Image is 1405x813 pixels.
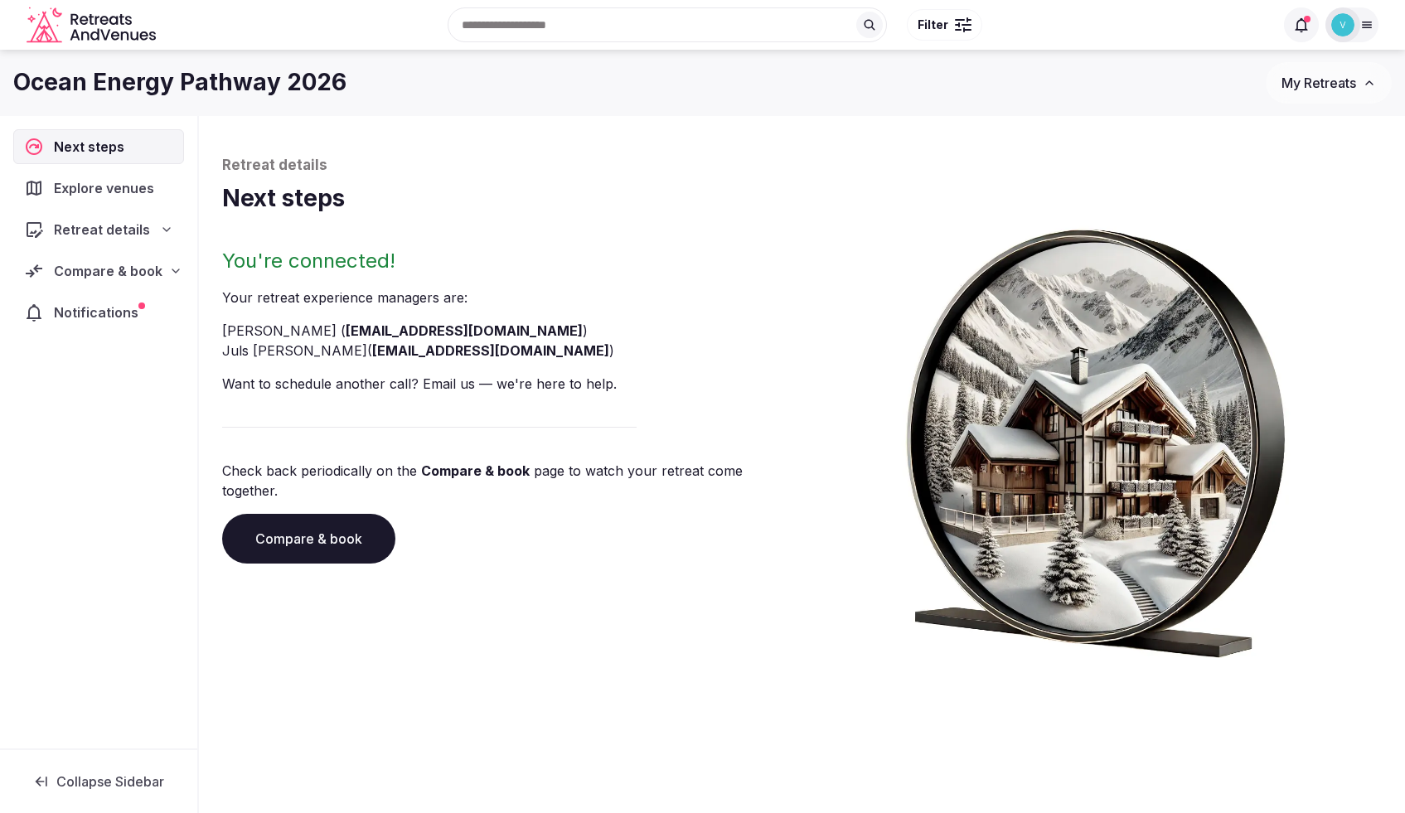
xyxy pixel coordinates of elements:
[222,461,796,501] p: Check back periodically on the page to watch your retreat come together.
[222,182,1383,215] h1: Next steps
[56,773,164,790] span: Collapse Sidebar
[27,7,159,44] svg: Retreats and Venues company logo
[54,302,145,322] span: Notifications
[54,220,150,240] span: Retreat details
[222,374,796,394] p: Want to schedule another call? Email us — we're here to help.
[222,248,796,274] h2: You're connected!
[222,156,1383,176] p: Retreat details
[222,321,796,341] li: [PERSON_NAME] ( )
[13,763,184,800] button: Collapse Sidebar
[918,17,948,33] span: Filter
[54,137,131,157] span: Next steps
[1281,75,1356,91] span: My Retreats
[222,288,796,307] p: Your retreat experience manager s are :
[13,129,184,164] a: Next steps
[13,66,346,99] h1: Ocean Energy Pathway 2026
[1266,62,1392,104] button: My Retreats
[27,7,159,44] a: Visit the homepage
[222,341,796,361] li: Juls [PERSON_NAME] ( )
[13,171,184,206] a: Explore venues
[372,342,609,359] a: [EMAIL_ADDRESS][DOMAIN_NAME]
[54,261,162,281] span: Compare & book
[54,178,161,198] span: Explore venues
[222,514,395,564] a: Compare & book
[13,295,184,330] a: Notifications
[875,215,1316,658] img: Winter chalet retreat in picture frame
[421,462,530,479] a: Compare & book
[346,322,583,339] a: [EMAIL_ADDRESS][DOMAIN_NAME]
[1331,13,1354,36] img: vivienne
[907,9,982,41] button: Filter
